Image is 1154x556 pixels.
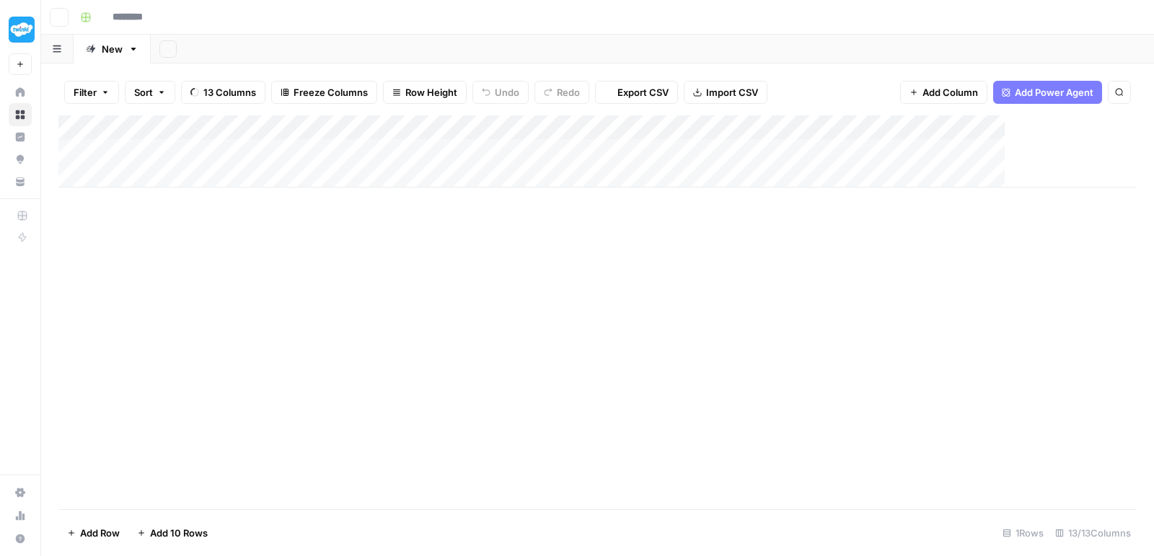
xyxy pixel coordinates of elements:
button: Add Column [900,81,987,104]
a: Browse [9,103,32,126]
div: 1 Rows [997,521,1049,544]
button: Filter [64,81,119,104]
button: Help + Support [9,527,32,550]
span: Add Power Agent [1015,85,1093,100]
img: Twinkl Logo [9,17,35,43]
div: New [102,42,123,56]
div: 13/13 Columns [1049,521,1137,544]
span: Add 10 Rows [150,526,208,540]
a: New [74,35,151,63]
span: Sort [134,85,153,100]
button: Add Row [58,521,128,544]
span: Export CSV [617,85,669,100]
button: Undo [472,81,529,104]
span: Redo [557,85,580,100]
button: Add Power Agent [993,81,1102,104]
button: Redo [534,81,589,104]
button: Row Height [383,81,467,104]
span: 13 Columns [203,85,256,100]
button: Add 10 Rows [128,521,216,544]
span: Undo [495,85,519,100]
button: Freeze Columns [271,81,377,104]
button: Export CSV [595,81,678,104]
span: Add Row [80,526,120,540]
span: Add Column [922,85,978,100]
button: Import CSV [684,81,767,104]
span: Row Height [405,85,457,100]
a: Opportunities [9,148,32,171]
a: Usage [9,504,32,527]
a: Insights [9,125,32,149]
button: 13 Columns [181,81,265,104]
span: Freeze Columns [294,85,368,100]
a: Settings [9,481,32,504]
a: Home [9,81,32,104]
span: Filter [74,85,97,100]
button: Sort [125,81,175,104]
button: Workspace: Twinkl [9,12,32,48]
span: Import CSV [706,85,758,100]
a: Your Data [9,170,32,193]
